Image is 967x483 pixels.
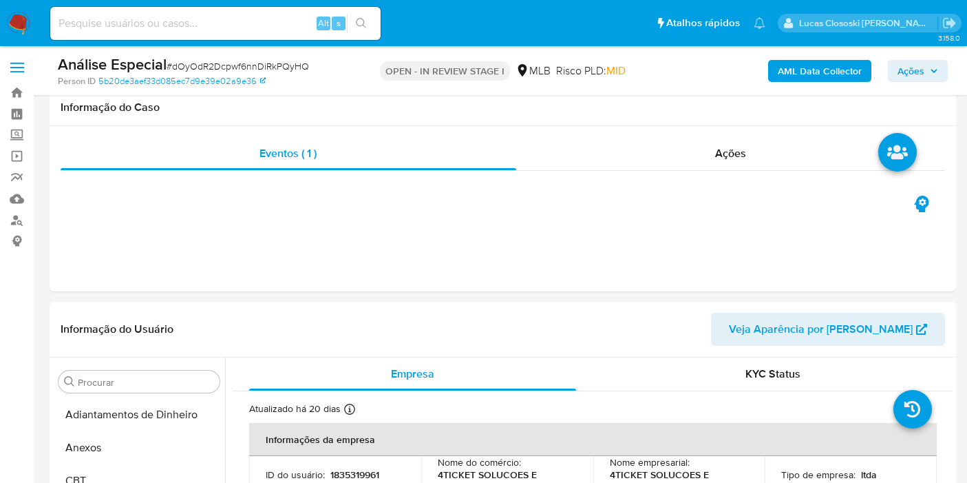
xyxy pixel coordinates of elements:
button: AML Data Collector [768,60,871,82]
button: Ações [888,60,948,82]
span: Empresa [391,366,434,382]
p: OPEN - IN REVIEW STAGE I [380,61,510,81]
a: Sair [942,16,957,30]
span: Veja Aparência por [PERSON_NAME] [729,313,913,346]
span: s [337,17,341,30]
span: Eventos ( 1 ) [259,145,317,161]
b: AML Data Collector [778,60,862,82]
b: Person ID [58,75,96,88]
span: Ações [897,60,924,82]
button: Veja Aparência por [PERSON_NAME] [711,313,945,346]
span: Alt [318,17,329,30]
span: Atalhos rápidos [666,16,740,30]
h1: Informação do Usuário [61,322,173,336]
p: lucas.clososki@mercadolivre.com [799,17,938,30]
p: Atualizado há 20 dias [249,402,341,415]
span: Risco PLD: [556,63,626,79]
p: Tipo de empresa : [781,469,856,481]
b: Análise Especial [58,53,167,75]
span: Ações [715,145,746,161]
p: ID do usuário : [266,469,325,481]
p: Nome do comércio : [438,456,521,469]
button: search-icon [347,14,375,33]
span: MID [606,63,626,79]
th: Informações da empresa [249,423,937,456]
a: Notificações [754,17,765,29]
span: KYC Status [745,366,800,382]
p: Nome empresarial : [610,456,690,469]
p: 1835319961 [330,469,379,481]
input: Procurar [78,376,214,389]
div: MLB [516,63,551,79]
a: 5b20de3aef33d085ec7d9e39e02a9e36 [98,75,266,88]
button: Procurar [64,376,75,387]
p: ltda [861,469,877,481]
button: Adiantamentos de Dinheiro [53,398,225,431]
h1: Informação do Caso [61,101,945,114]
input: Pesquise usuários ou casos... [50,14,381,32]
button: Anexos [53,431,225,464]
span: # dOyOdR2Dcpwf6nnDiRkPQyHQ [167,59,309,73]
